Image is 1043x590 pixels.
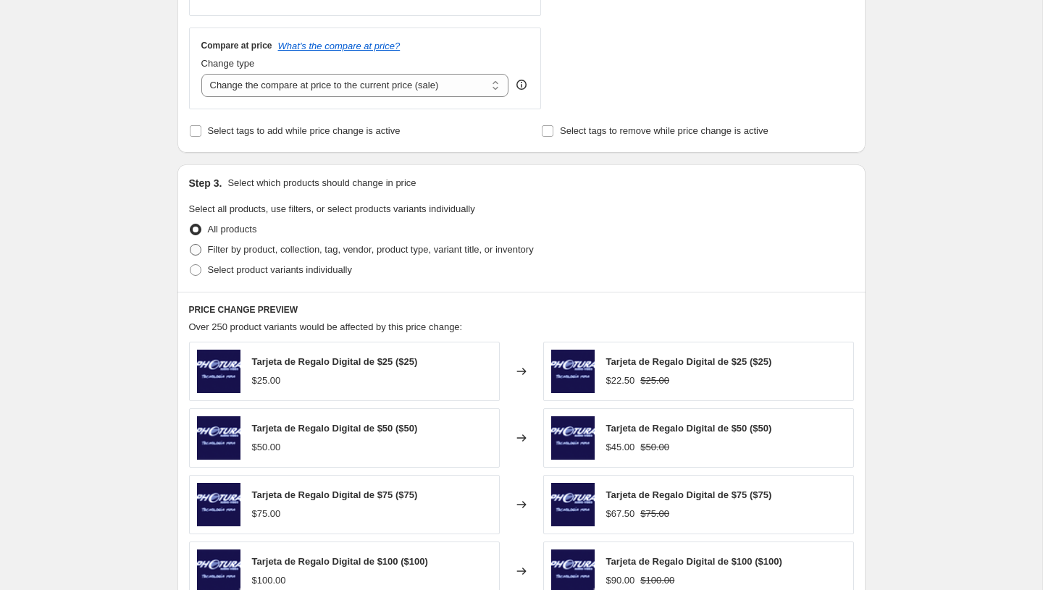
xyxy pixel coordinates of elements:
h3: Compare at price [201,40,272,51]
span: Tarjeta de Regalo Digital de $25 ($25) [252,356,418,367]
img: Tarjeta_de_Regalo_Neon_75_80x.png [197,483,240,526]
span: Change type [201,58,255,69]
button: What's the compare at price? [278,41,401,51]
p: Select which products should change in price [227,176,416,190]
img: Tarjeta_de_Regalo_Neon_50_80x.png [551,416,595,460]
div: $67.50 [606,507,635,521]
span: Tarjeta de Regalo Digital de $75 ($75) [252,489,418,500]
div: $25.00 [252,374,281,388]
span: Tarjeta de Regalo Digital de $50 ($50) [252,423,418,434]
span: Tarjeta de Regalo Digital de $100 ($100) [252,556,428,567]
div: $45.00 [606,440,635,455]
img: Tarjeta_de_Regalo_Neon_50_80x.png [197,416,240,460]
h2: Step 3. [189,176,222,190]
span: Tarjeta de Regalo Digital de $100 ($100) [606,556,782,567]
span: Over 250 product variants would be affected by this price change: [189,321,463,332]
span: Select tags to remove while price change is active [560,125,768,136]
strike: $100.00 [640,573,674,588]
div: $75.00 [252,507,281,521]
div: $22.50 [606,374,635,388]
div: $50.00 [252,440,281,455]
strike: $50.00 [640,440,669,455]
img: Tarjeta_de_Regalo_Neon_75_80x.png [551,483,595,526]
span: Tarjeta de Regalo Digital de $50 ($50) [606,423,772,434]
span: Select tags to add while price change is active [208,125,401,136]
span: Select all products, use filters, or select products variants individually [189,203,475,214]
span: All products [208,224,257,235]
h6: PRICE CHANGE PREVIEW [189,304,854,316]
span: Select product variants individually [208,264,352,275]
strike: $25.00 [640,374,669,388]
div: help [514,77,529,92]
img: Tarjeta_de_Regalo_Neon_25_80x.png [551,350,595,393]
strike: $75.00 [640,507,669,521]
span: Filter by product, collection, tag, vendor, product type, variant title, or inventory [208,244,534,255]
div: $100.00 [252,573,286,588]
div: $90.00 [606,573,635,588]
span: Tarjeta de Regalo Digital de $25 ($25) [606,356,772,367]
img: Tarjeta_de_Regalo_Neon_25_80x.png [197,350,240,393]
span: Tarjeta de Regalo Digital de $75 ($75) [606,489,772,500]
